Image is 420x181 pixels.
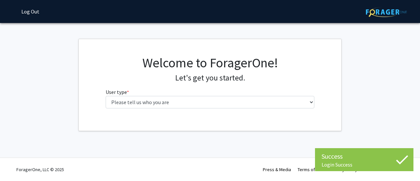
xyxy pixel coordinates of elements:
a: Press & Media [263,167,291,172]
label: User type [106,88,129,96]
h1: Welcome to ForagerOne! [106,55,315,71]
div: ForagerOne, LLC © 2025 [16,158,64,181]
div: Success [322,151,407,161]
div: Login Success [322,161,407,168]
img: ForagerOne Logo [366,7,407,17]
h4: Let's get you started. [106,73,315,83]
a: Terms of Use [298,167,324,172]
